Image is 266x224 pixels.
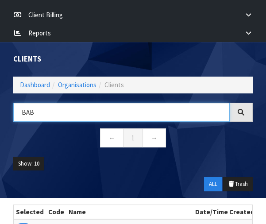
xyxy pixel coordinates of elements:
[13,103,230,122] input: Search organisations
[58,81,96,89] a: Organisations
[104,81,124,89] span: Clients
[20,81,50,89] a: Dashboard
[13,55,127,63] h1: Clients
[13,157,44,171] button: Show: 10
[143,128,166,147] a: →
[14,205,46,219] th: Selected
[193,205,257,219] th: Date/Time Created
[13,128,253,150] nav: Page navigation
[223,177,253,191] button: Trash
[66,205,193,219] th: Name
[46,205,66,219] th: Code
[123,128,143,147] a: 1
[204,177,222,191] button: ALL
[100,128,123,147] a: ←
